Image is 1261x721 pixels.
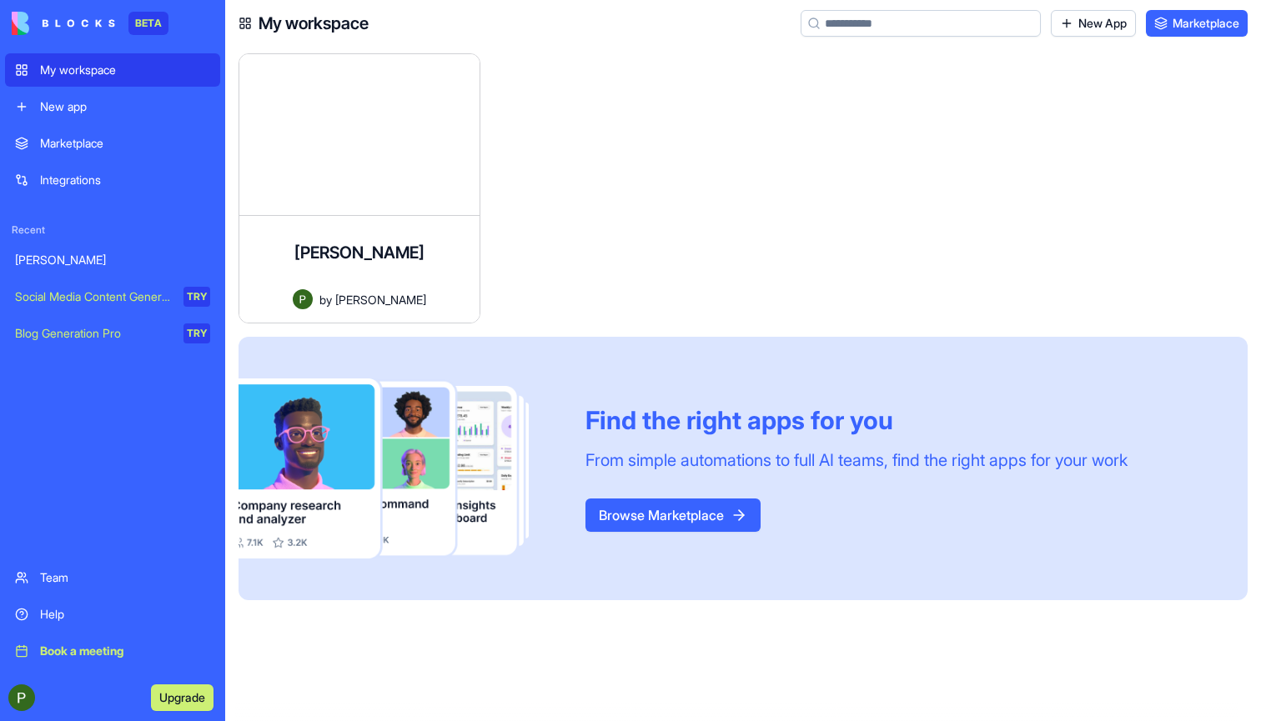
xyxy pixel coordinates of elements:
[5,90,220,123] a: New app
[5,317,220,350] a: Blog Generation ProTRY
[239,53,480,323] a: [PERSON_NAME]Avatarby[PERSON_NAME]
[151,688,214,705] a: Upgrade
[5,243,220,277] a: [PERSON_NAME]
[259,12,369,35] h4: My workspace
[183,323,210,343] div: TRY
[8,684,35,711] img: ACg8ocLs--Df-f92X9m4QYekUE_RdGLqr6qLkYhX2iO-IJGl5zwiZcc=s96-c
[15,288,172,305] div: Social Media Content Generator
[319,291,332,308] span: by
[5,598,220,631] a: Help
[12,12,168,35] a: BETA
[40,172,210,188] div: Integrations
[293,289,313,309] img: Avatar
[335,291,426,308] span: [PERSON_NAME]
[128,12,168,35] div: BETA
[5,163,220,197] a: Integrations
[183,287,210,307] div: TRY
[5,280,220,313] a: Social Media Content GeneratorTRY
[15,252,210,268] div: [PERSON_NAME]
[585,405,1128,435] div: Find the right apps for you
[5,223,220,237] span: Recent
[5,634,220,668] a: Book a meeting
[12,12,115,35] img: logo
[1051,10,1136,37] a: New App
[40,135,210,152] div: Marketplace
[585,507,761,523] a: Browse Marketplace
[15,325,172,342] div: Blog Generation Pro
[585,448,1128,472] div: From simple automations to full AI teams, find the right apps for your work
[1146,10,1248,37] a: Marketplace
[40,98,210,115] div: New app
[5,127,220,160] a: Marketplace
[585,498,761,532] button: Browse Marketplace
[40,569,210,586] div: Team
[294,241,425,264] h4: [PERSON_NAME]
[40,62,210,78] div: My workspace
[40,643,210,659] div: Book a meeting
[5,53,220,87] a: My workspace
[5,561,220,594] a: Team
[151,684,214,711] button: Upgrade
[40,606,210,623] div: Help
